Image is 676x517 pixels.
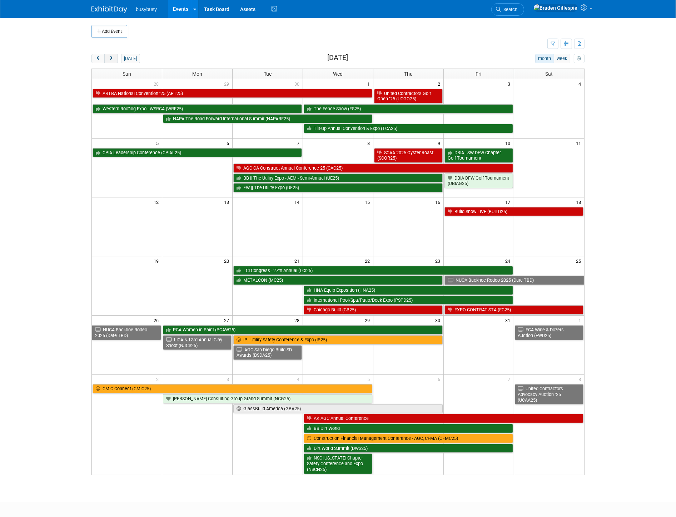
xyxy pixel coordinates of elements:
button: [DATE] [121,54,140,63]
span: 18 [575,197,584,206]
span: Search [501,7,517,12]
span: 3 [226,375,232,383]
span: 31 [505,316,514,325]
span: 8 [578,375,584,383]
span: 24 [505,256,514,265]
span: 20 [223,256,232,265]
span: 21 [294,256,303,265]
a: [PERSON_NAME] Consulting Group Grand Summit (NCG25) [163,394,372,403]
span: 26 [153,316,162,325]
span: 29 [223,79,232,88]
i: Personalize Calendar [577,56,581,61]
span: 4 [578,79,584,88]
a: GlassBuild America (GBA25) [233,404,443,413]
a: FW || The Utility Expo (UE25) [233,183,443,192]
span: Thu [404,71,413,77]
a: Tilt-Up Annual Convention & Expo (TCA25) [304,124,513,133]
span: 30 [294,79,303,88]
span: Sun [123,71,131,77]
span: 3 [507,79,514,88]
a: Construction Financial Management Conference - AGC, CFMA (CFMC25) [304,434,513,443]
a: SCAA 2025 Oyster Roast (SCOR25) [374,148,443,163]
span: Tue [264,71,272,77]
img: Braden Gillespie [533,4,578,12]
span: 28 [294,316,303,325]
a: Chicago Build (CB25) [304,305,443,315]
a: EXPO CONTRATISTA (EC25) [444,305,583,315]
a: CMIC Connect (CMIC25) [93,384,372,393]
a: METALCON (MC25) [233,276,443,285]
span: 6 [226,139,232,147]
a: Build Show LIVE (BUILD25) [444,207,583,216]
a: International Pool/Spa/Patio/Deck Expo (PSPD25) [304,296,513,305]
a: LICA NJ 3rd Annual Clay Shoot (NJCS25) [163,335,232,350]
img: ExhibitDay [91,6,127,13]
a: DBIA DFW Golf Tournament (DBIAG25) [444,174,513,188]
span: 7 [296,139,303,147]
span: 9 [437,139,443,147]
a: BB || The Utility Expo - AEM - Semi-Annual (UE25) [233,174,443,183]
span: 8 [367,139,373,147]
a: PCA Women in Paint (PCAW25) [163,325,442,335]
span: 1 [578,316,584,325]
span: 12 [153,197,162,206]
span: 5 [367,375,373,383]
span: Sat [545,71,553,77]
button: next [104,54,118,63]
a: ARTBA National Convention ’25 (ART25) [93,89,372,98]
a: United Contractors Advocacy Auction ’25 (UCAA25) [515,384,583,405]
span: 17 [505,197,514,206]
a: AK AGC Annual Conference [304,414,583,423]
span: busybusy [136,6,157,12]
button: prev [91,54,105,63]
a: iP - Utility Safety Conference & Expo (IP25) [233,335,443,345]
a: DBIA - SW DFW Chapter Golf Tournament [444,148,513,163]
a: NSC [US_STATE] Chapter Safety Conference and Expo (NSCN25) [304,453,372,474]
a: Dirt World Summit (DWS25) [304,444,513,453]
span: 29 [364,316,373,325]
span: 27 [223,316,232,325]
span: 23 [434,256,443,265]
span: 16 [434,197,443,206]
a: ECA Wine & Dozers Auction (EWD25) [515,325,583,340]
span: 2 [437,79,443,88]
span: 25 [575,256,584,265]
button: myCustomButton [574,54,585,63]
a: HNA Equip Exposition (HNA25) [304,286,513,295]
span: 22 [364,256,373,265]
span: 15 [364,197,373,206]
a: BB Dirt World [304,424,513,433]
span: Mon [192,71,202,77]
span: 28 [153,79,162,88]
span: 30 [434,316,443,325]
a: AGC CA Construct Annual Conference 25 (CAC25) [233,164,513,173]
span: 13 [223,197,232,206]
a: AGC San Diego Build SD Awards (BSDA25) [233,345,302,360]
span: 6 [437,375,443,383]
button: month [535,54,554,63]
h2: [DATE] [327,54,348,62]
span: 7 [507,375,514,383]
span: Wed [333,71,343,77]
button: week [554,54,570,63]
span: 14 [294,197,303,206]
span: 11 [575,139,584,147]
a: Search [491,3,524,16]
a: LCI Congress - 27th Annual (LCI25) [233,266,513,275]
span: 5 [155,139,162,147]
span: 10 [505,139,514,147]
span: Fri [476,71,482,77]
span: 1 [367,79,373,88]
a: NUCA Backhoe Rodeo 2025 (Date TBD) [92,325,161,340]
a: The Fence Show (FS25) [304,104,513,114]
a: NAPA The Road Forward International Summit (NAPARF25) [163,114,372,124]
span: 19 [153,256,162,265]
a: Western Roofing Expo - WSRCA (WRE25) [93,104,302,114]
a: United Contractors Golf Open ’25 (UCGO25) [374,89,443,104]
button: Add Event [91,25,127,38]
a: CPIA Leadership Conference (CPIAL25) [93,148,302,157]
span: 4 [296,375,303,383]
span: 2 [155,375,162,383]
a: NUCA Backhoe Rodeo 2025 (Date TBD) [444,276,584,285]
